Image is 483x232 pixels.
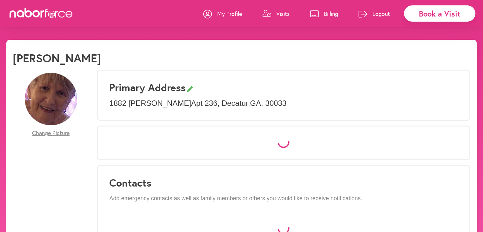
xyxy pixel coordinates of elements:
[276,10,290,17] p: Visits
[217,10,242,17] p: My Profile
[109,81,458,93] h3: Primary Address
[404,5,475,22] div: Book a Visit
[262,4,290,23] a: Visits
[109,195,458,202] p: Add emergency contacts as well as family members or others you would like to receive notifications.
[324,10,338,17] p: Billing
[32,130,70,137] span: Change Picture
[109,177,458,189] h3: Contacts
[109,99,458,108] p: 1882 [PERSON_NAME] Apt 236 , Decatur , GA , 30033
[372,10,390,17] p: Logout
[203,4,242,23] a: My Profile
[13,51,101,65] h1: [PERSON_NAME]
[310,4,338,23] a: Billing
[359,4,390,23] a: Logout
[25,73,77,125] img: 5A3PshGpRPK9aQ5J5xbA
